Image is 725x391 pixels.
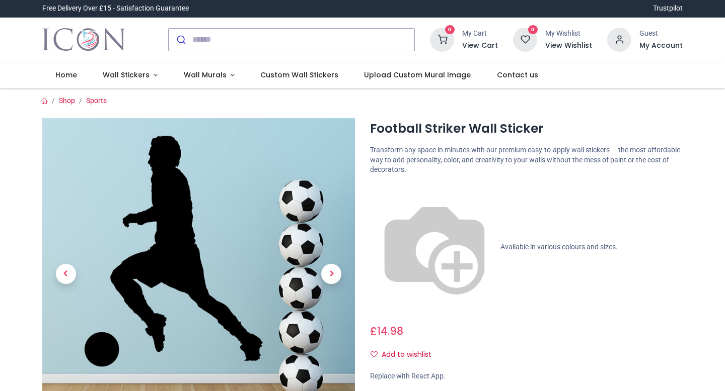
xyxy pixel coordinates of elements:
[528,25,538,35] sup: 0
[545,41,592,51] a: View Wishlist
[59,96,75,105] a: Shop
[103,70,150,80] span: Wall Stickers
[462,29,498,39] div: My Cart
[171,62,248,88] a: Wall Murals
[497,70,538,80] span: Contact us
[308,165,355,383] a: Next
[371,351,378,358] i: Add to wishlist
[500,243,618,251] span: Available in various colours and sizes.
[90,62,171,88] a: Wall Stickers
[430,35,454,43] a: 0
[462,41,498,51] a: View Cart
[370,183,499,312] img: color-wheel.png
[169,29,192,51] button: Submit
[639,41,683,51] a: My Account
[42,4,189,14] div: Free Delivery Over £15 - Satisfaction Guarantee
[86,96,107,105] a: Sports
[55,70,77,80] span: Home
[42,26,125,54] a: Logo of Icon Wall Stickers
[370,145,683,175] p: Transform any space in minutes with our premium easy-to-apply wall stickers — the most affordable...
[364,70,471,80] span: Upload Custom Mural Image
[56,264,76,284] span: Previous
[513,35,537,43] a: 0
[370,120,683,137] h1: Football Striker Wall Sticker
[545,29,592,39] div: My Wishlist
[370,324,403,338] span: £
[377,324,403,338] span: 14.98
[42,26,125,54] img: Icon Wall Stickers
[653,4,683,14] a: Trustpilot
[42,165,89,383] a: Previous
[260,70,338,80] span: Custom Wall Stickers
[445,25,455,35] sup: 0
[370,346,440,363] button: Add to wishlistAdd to wishlist
[370,371,683,381] div: Replace with React App.
[184,70,227,80] span: Wall Murals
[639,29,683,39] div: Guest
[321,264,341,284] span: Next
